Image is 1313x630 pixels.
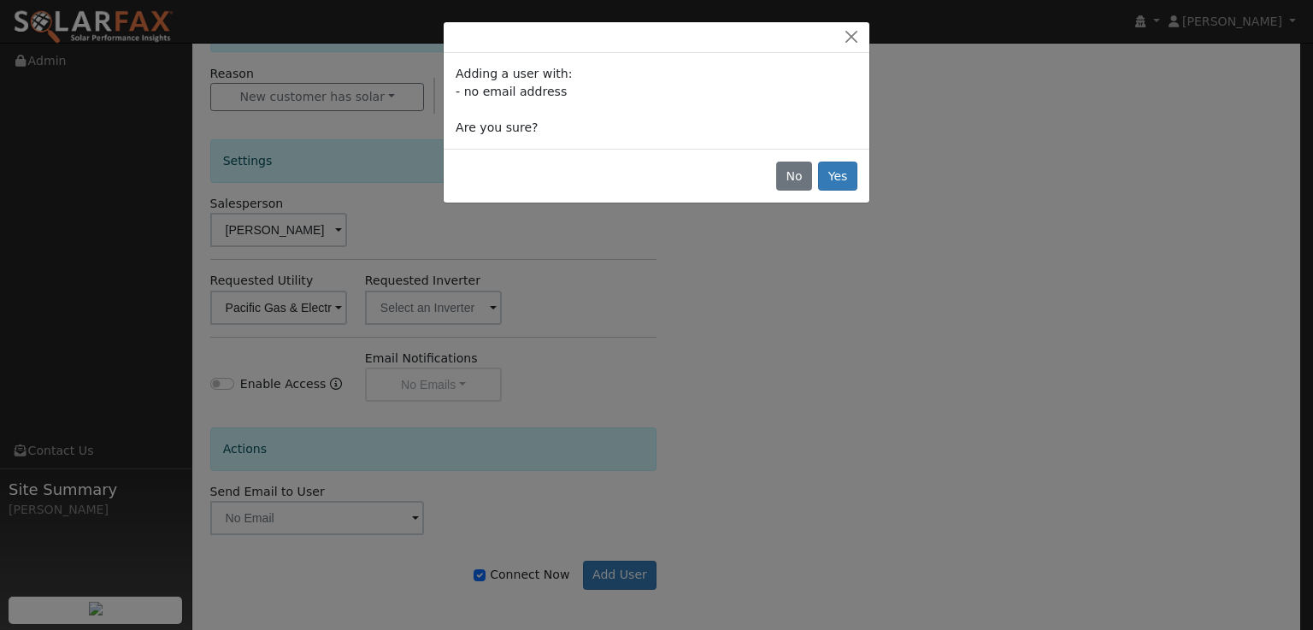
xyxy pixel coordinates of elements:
[776,162,812,191] button: No
[456,67,572,80] span: Adding a user with:
[456,85,567,98] span: - no email address
[839,28,863,46] button: Close
[456,121,538,134] span: Are you sure?
[818,162,857,191] button: Yes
